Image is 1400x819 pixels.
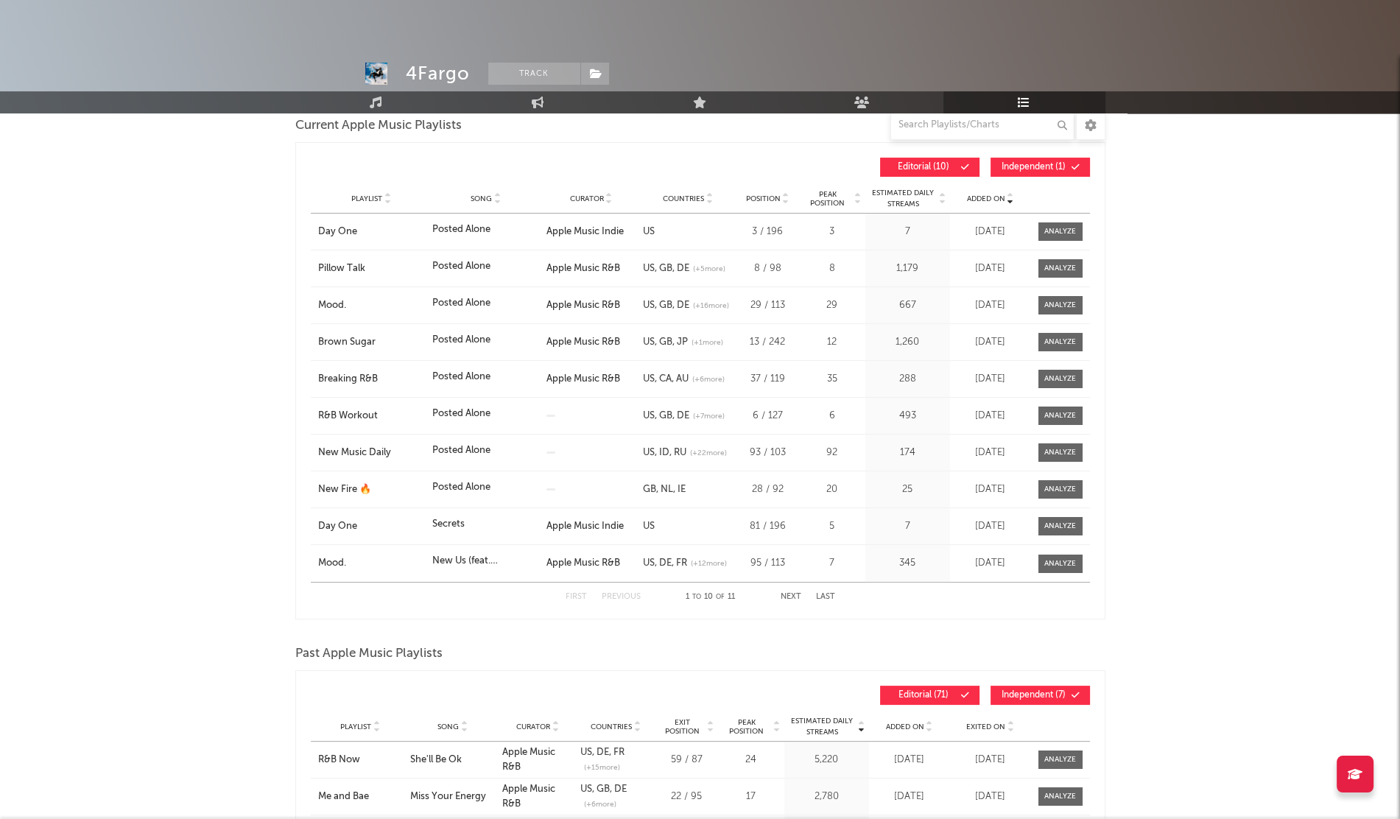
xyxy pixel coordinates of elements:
a: DE [672,300,689,310]
div: 5,220 [788,753,865,767]
button: Previous [602,593,641,601]
div: 3 [803,225,862,239]
a: Apple Music R&B [546,374,620,384]
div: 29 [803,298,862,313]
div: 12 [803,335,862,350]
a: US [643,448,655,457]
a: GB [655,300,672,310]
div: 3 / 196 [740,225,795,239]
div: Posted Alone [432,333,490,348]
div: R&B Workout [318,409,425,423]
div: Breaking R&B [318,372,425,387]
div: [DATE] [954,519,1027,534]
span: (+ 12 more) [691,558,727,569]
span: (+ 5 more) [693,264,725,275]
span: to [692,594,701,600]
div: [DATE] [954,298,1027,313]
div: [DATE] [954,261,1027,276]
span: Editorial ( 10 ) [890,163,957,172]
strong: Apple Music R&B [546,337,620,347]
a: Brown Sugar [318,335,425,350]
div: [DATE] [954,482,1027,497]
span: Editorial ( 71 ) [890,691,957,700]
a: RU [669,448,686,457]
div: New Fire 🔥 [318,482,425,497]
a: FR [609,748,625,757]
div: 92 [803,446,862,460]
div: Secrets [432,517,465,532]
a: GB [655,411,672,421]
div: 59 / 87 [659,753,714,767]
a: R&B Now [318,753,403,767]
div: 7 [803,556,862,571]
div: [DATE] [954,753,1027,767]
div: 24 [722,753,781,767]
a: Apple Music R&B [502,784,555,809]
a: US [643,264,655,273]
a: Apple Music Indie [546,521,624,531]
a: Apple Music R&B [546,558,620,568]
div: Day One [318,225,425,239]
a: FR [672,558,687,568]
span: (+ 16 more) [693,300,729,312]
a: Apple Music R&B [546,264,620,273]
div: 28 / 92 [740,482,795,497]
a: New Music Daily [318,446,425,460]
a: DE [672,264,689,273]
div: [DATE] [873,753,946,767]
div: 1 10 11 [670,588,751,606]
button: Track [488,63,580,85]
span: (+ 6 more) [692,374,725,385]
div: [DATE] [954,790,1027,804]
a: Apple Music Indie [546,227,624,236]
div: 6 [803,409,862,423]
a: Me and Bae [318,790,403,804]
span: Exit Position [659,718,706,736]
div: 95 / 113 [740,556,795,571]
div: [DATE] [954,335,1027,350]
a: US [580,748,592,757]
a: IE [673,485,686,494]
div: 37 / 119 [740,372,795,387]
a: US [643,337,655,347]
div: [DATE] [954,556,1027,571]
a: Day One [318,519,425,534]
button: Independent(7) [991,686,1090,705]
span: of [716,594,725,600]
a: Mood. [318,556,425,571]
span: Playlist [351,194,382,203]
div: 493 [869,409,946,423]
div: 7 [869,519,946,534]
span: Curator [516,723,550,731]
a: Pillow Talk [318,261,425,276]
a: Miss Your Energy [410,790,495,804]
span: (+ 22 more) [690,448,727,459]
div: 17 [722,790,781,804]
a: Apple Music R&B [502,748,555,772]
div: 8 / 98 [740,261,795,276]
button: Editorial(71) [880,686,979,705]
div: 35 [803,372,862,387]
a: Apple Music R&B [546,300,620,310]
div: [DATE] [873,790,946,804]
a: US [643,300,655,310]
div: Posted Alone [432,480,490,495]
div: 81 / 196 [740,519,795,534]
a: GB [592,784,610,794]
div: 667 [869,298,946,313]
a: US [643,227,655,236]
span: Estimated Daily Streams [869,188,938,210]
a: She'll Be Ok [410,753,495,767]
span: (+ 1 more) [692,337,723,348]
button: First [566,593,587,601]
div: Posted Alone [432,443,490,458]
a: US [643,374,655,384]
